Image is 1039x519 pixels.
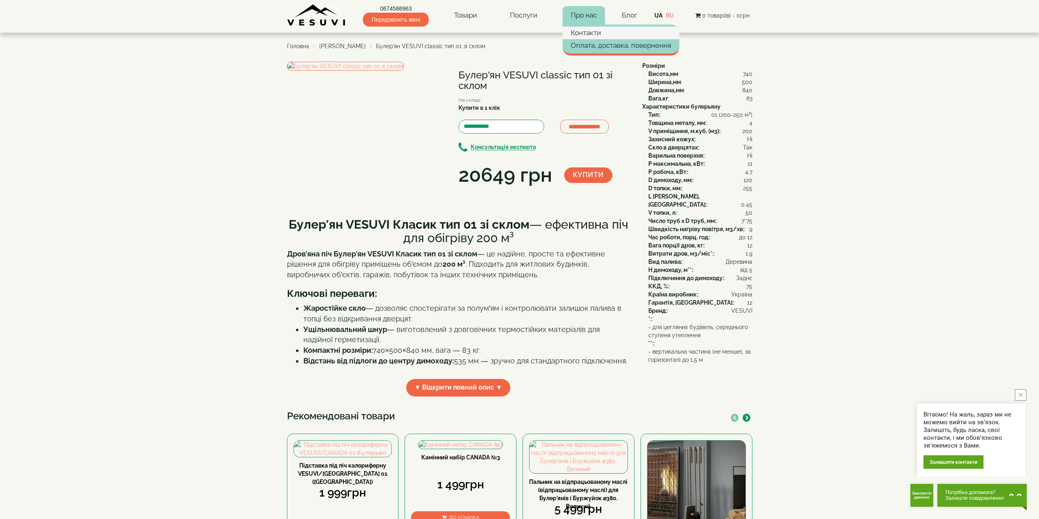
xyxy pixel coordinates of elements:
div: : [648,282,752,290]
h3: Рекомендовані товари [287,411,752,421]
div: : [648,315,752,323]
div: 1 999грн [294,485,392,501]
div: : [648,86,752,94]
span: Потрібна допомога? [946,490,1005,495]
b: V приміщення, м.куб. (м3): [648,128,720,134]
img: content [287,4,346,27]
strong: Дров’яна піч Булер’ян VESUVI Класик тип 01 зі склом [287,249,477,258]
a: Товари [446,6,485,25]
div: : [648,78,752,86]
div: : [648,119,752,127]
div: : [648,184,752,192]
b: Варильна поверхня: [648,152,704,159]
b: Характеристики булерьяну [642,103,721,110]
b: Вага,кг [648,95,668,102]
a: RU [666,12,674,19]
b: Вид палива: [648,258,682,265]
img: Підставка під піч калориферну VESUVI/CANADA 01 (Булерьян) [294,441,392,457]
span: Україна [731,290,752,298]
b: Скло в дверцятах: [648,144,699,151]
span: 01 (200-250 м³) [711,111,752,119]
b: D димоходу, мм: [648,177,693,183]
span: від 5 [740,266,752,274]
strong: Відстань від підлоги до центру димоходу: [303,356,454,365]
div: : [648,168,752,176]
div: : [648,290,752,298]
p: — це надійне, просте та ефективне рішення для обігріву приміщень об'ємом до . Підходить для житло... [287,249,630,280]
span: 740 [743,70,752,78]
b: Довжина,мм [648,87,684,94]
b: Країна виробник: [648,291,698,298]
strong: Компактні розміри: [303,346,373,354]
span: 12 [747,241,752,249]
span: Ні [747,151,752,160]
a: [PERSON_NAME] [319,43,366,49]
b: Ширина,мм [648,79,681,85]
div: : [648,70,752,78]
span: Булер'ян VESUVI classic тип 01 зі склом [376,43,485,49]
span: 0 товар(ів) - 0грн [702,12,750,19]
button: 0 товар(ів) - 0грн [693,11,752,20]
img: Пальник на відпрацьованому маслі (відпрацьованому маслі) для Булер'янів і Буржуйок ⌀380. Великий [530,441,627,473]
span: 255 [743,184,752,192]
small: На складі [458,97,481,103]
span: 12 [747,298,752,307]
b: Число труб x D труб, мм: [648,218,716,224]
a: Підставка під піч калориферну VESUVI/[GEOGRAPHIC_DATA] 01 ([GEOGRAPHIC_DATA]) [298,462,387,485]
a: Контакти [563,27,679,39]
strong: Жаростійке скло [303,304,366,312]
b: ККД, %: [648,283,669,290]
div: : [648,307,752,315]
div: : [648,233,752,241]
span: - вертикальна частина (не менше), за горизонталі до 1,5 м [648,347,752,364]
b: Захисний кожух: [648,136,695,143]
a: Блог [622,11,637,19]
h2: — ефективна піч для обігріву 200 м³ [287,218,630,245]
strong: 200 м³ [443,260,465,268]
a: UA [654,12,663,19]
span: Заднє [736,274,752,282]
b: Тип: [648,111,660,118]
span: до 12 [739,233,752,241]
a: 0674586963 [363,4,429,13]
div: 5 499грн [529,501,628,517]
b: Гарантія, [GEOGRAPHIC_DATA]: [648,299,734,306]
b: Товщина металу, мм: [648,120,706,126]
span: - для цегляних будівель, середнього ступеня утеплення [648,323,752,339]
a: Головна [287,43,309,49]
b: Швидкість нагріву повітря, м3/хв: [648,226,744,232]
h1: Булер'ян VESUVI classic тип 01 зі склом [458,70,630,91]
span: 1.9 [745,249,752,258]
div: 20649 грн [458,161,552,189]
a: Булер'ян VESUVI classic тип 01 зі склом [287,62,404,71]
div: 1 499грн [411,477,510,493]
div: : [648,258,752,266]
button: Купити [564,167,612,183]
li: 535 мм — зручно для стандартного підключення. [303,356,630,366]
div: : [648,143,752,151]
div: : [648,135,752,143]
b: D топки, мм: [648,185,682,192]
div: Залишити контакти [923,455,983,469]
span: Залиште повідомлення [946,495,1005,501]
div: : [648,160,752,168]
div: : [648,209,752,217]
span: 500 [742,78,752,86]
span: Замовити дзвінок [912,491,932,499]
a: Про нас [563,6,605,25]
span: 11 [748,160,752,168]
a: Камінний набір CANADA №3 [421,454,500,461]
span: ▼ Відкрити повний опис ▼ [406,379,511,396]
span: Деревина [725,258,752,266]
div: : [648,217,752,225]
img: Камінний набір CANADA №3 [418,441,503,449]
b: V топки, л: [648,209,676,216]
b: P робоча, кВт: [648,169,687,175]
div: : [648,249,752,258]
span: 4.7 [745,168,752,176]
span: 75 [746,282,752,290]
div: : [648,192,752,209]
li: — дозволяє спостерігати за полум’ям і контролювати залишок палива в топці без відкривання дверцят. [303,303,630,324]
b: P максимальна, кВт: [648,160,705,167]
